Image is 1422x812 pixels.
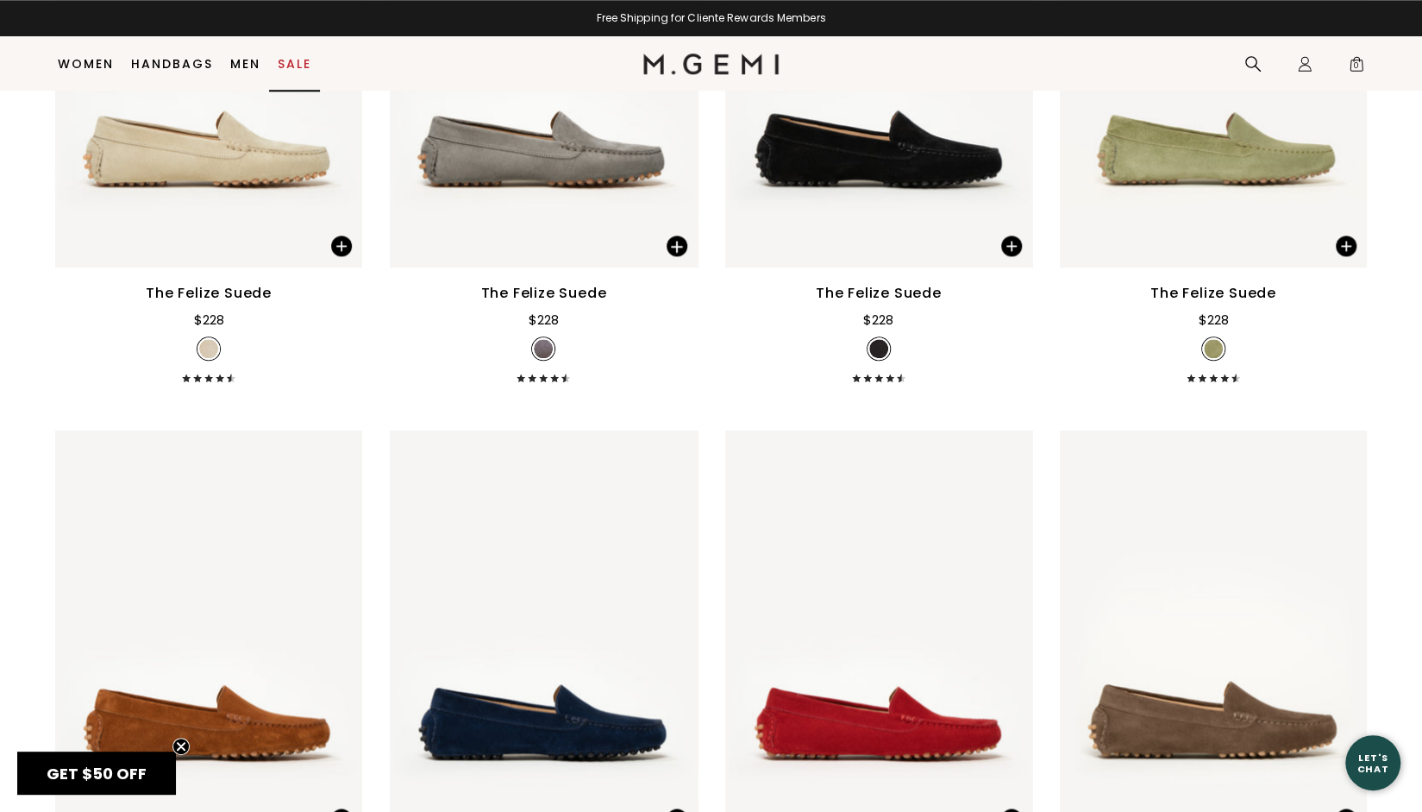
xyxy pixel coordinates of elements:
div: $228 [194,310,224,330]
img: v_7312143024187_SWATCH_50x.jpg [1204,339,1223,358]
div: The Felize Suede [146,283,272,304]
a: Men [230,57,260,71]
div: The Felize Suede [816,283,942,304]
div: The Felize Suede [1150,283,1276,304]
div: Let's Chat [1345,752,1400,773]
div: $228 [863,310,893,330]
a: Women [58,57,114,71]
div: GET $50 OFFClose teaser [17,752,176,795]
span: 0 [1348,59,1365,76]
img: v_05707_SWATCH_50x.jpg [869,339,888,358]
img: v_10394_SWATCH_50x.jpg [534,339,553,358]
div: $228 [529,310,559,330]
span: GET $50 OFF [47,763,147,784]
div: The Felize Suede [480,283,606,304]
img: M.Gemi [643,54,779,74]
button: Close teaser [172,738,190,755]
a: Handbags [131,57,213,71]
a: Sale [278,57,311,71]
img: v_05850_SWATCH_50x.jpg [199,339,218,358]
div: $228 [1198,310,1228,330]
